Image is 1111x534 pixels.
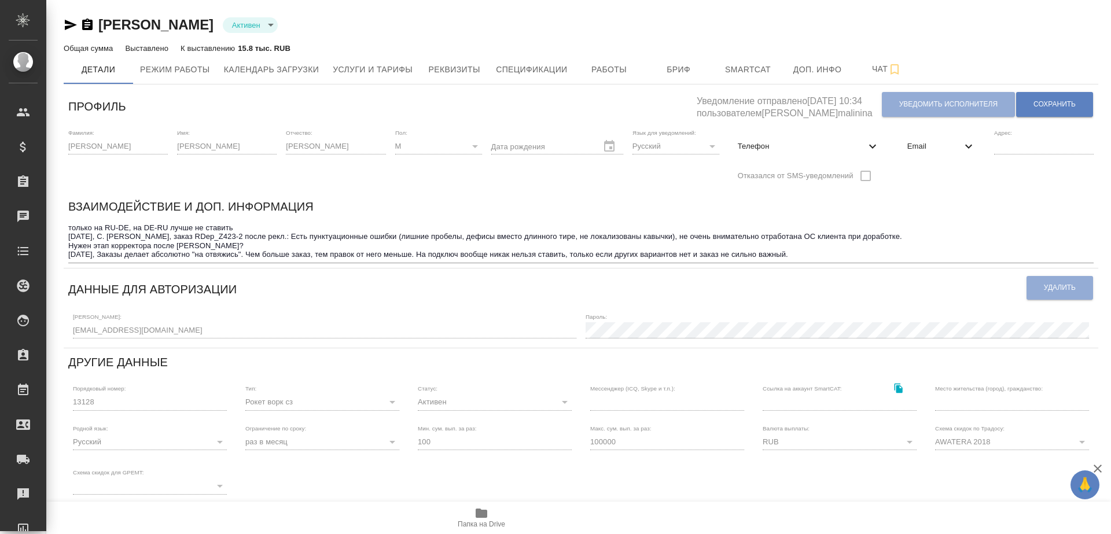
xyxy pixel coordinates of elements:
[1075,473,1095,497] span: 🙏
[763,434,917,450] div: RUB
[245,386,256,392] label: Тип:
[632,130,696,135] label: Язык для уведомлений:
[426,62,482,77] span: Реквизиты
[433,502,530,534] button: Папка на Drive
[763,386,842,392] label: Ссылка на аккаунт SmartCAT:
[68,223,1094,259] textarea: только на RU-DE, на DE-RU лучше не ставить [DATE], С. [PERSON_NAME], заказ RDep_Z423-2 после рекл...
[73,434,227,450] div: Русский
[245,425,306,431] label: Ограничение по сроку:
[907,141,962,152] span: Email
[125,44,171,53] p: Выставлено
[1070,470,1099,499] button: 🙏
[738,170,854,182] span: Отказался от SMS-уведомлений
[763,425,810,431] label: Валюта выплаты:
[651,62,707,77] span: Бриф
[333,62,413,77] span: Услуги и тарифы
[590,425,652,431] label: Макс. сум. вып. за раз:
[64,18,78,32] button: Скопировать ссылку для ЯМессенджера
[418,425,477,431] label: Мин. сум. вып. за раз:
[586,314,607,319] label: Пароль:
[1016,92,1093,117] button: Сохранить
[68,280,237,299] h6: Данные для авторизации
[73,470,144,476] label: Схема скидок для GPEMT:
[229,20,264,30] button: Активен
[68,97,126,116] h6: Профиль
[177,130,190,135] label: Имя:
[898,134,985,159] div: Email
[994,130,1012,135] label: Адрес:
[73,386,126,392] label: Порядковый номер:
[64,44,116,53] p: Общая сумма
[738,141,866,152] span: Телефон
[859,62,915,76] span: Чат
[73,314,122,319] label: [PERSON_NAME]:
[181,44,238,53] p: К выставлению
[590,386,675,392] label: Мессенджер (ICQ, Skype и т.п.):
[418,394,572,410] div: Активен
[140,62,210,77] span: Режим работы
[458,520,505,528] span: Папка на Drive
[886,376,910,400] button: Скопировать ссылку
[286,130,312,135] label: Отчество:
[496,62,567,77] span: Спецификации
[98,17,214,32] a: [PERSON_NAME]
[1033,100,1076,109] span: Сохранить
[245,394,399,410] div: Рокет ворк сз
[697,89,881,120] h5: Уведомление отправлено [DATE] 10:34 пользователем [PERSON_NAME]malinina
[68,353,168,371] h6: Другие данные
[223,17,278,33] div: Активен
[720,62,776,77] span: Smartcat
[395,130,407,135] label: Пол:
[418,386,437,392] label: Статус:
[888,62,902,76] svg: Подписаться
[80,18,94,32] button: Скопировать ссылку
[68,197,314,216] h6: Взаимодействие и доп. информация
[582,62,637,77] span: Работы
[935,386,1043,392] label: Место жительства (город), гражданство:
[73,425,108,431] label: Родной язык:
[395,138,482,154] div: М
[68,130,94,135] label: Фамилия:
[790,62,845,77] span: Доп. инфо
[935,434,1089,450] div: AWATERA 2018
[729,134,889,159] div: Телефон
[632,138,719,154] div: Русский
[238,44,290,53] p: 15.8 тыс. RUB
[245,434,399,450] div: раз в месяц
[71,62,126,77] span: Детали
[935,425,1005,431] label: Схема скидок по Традосу:
[224,62,319,77] span: Календарь загрузки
